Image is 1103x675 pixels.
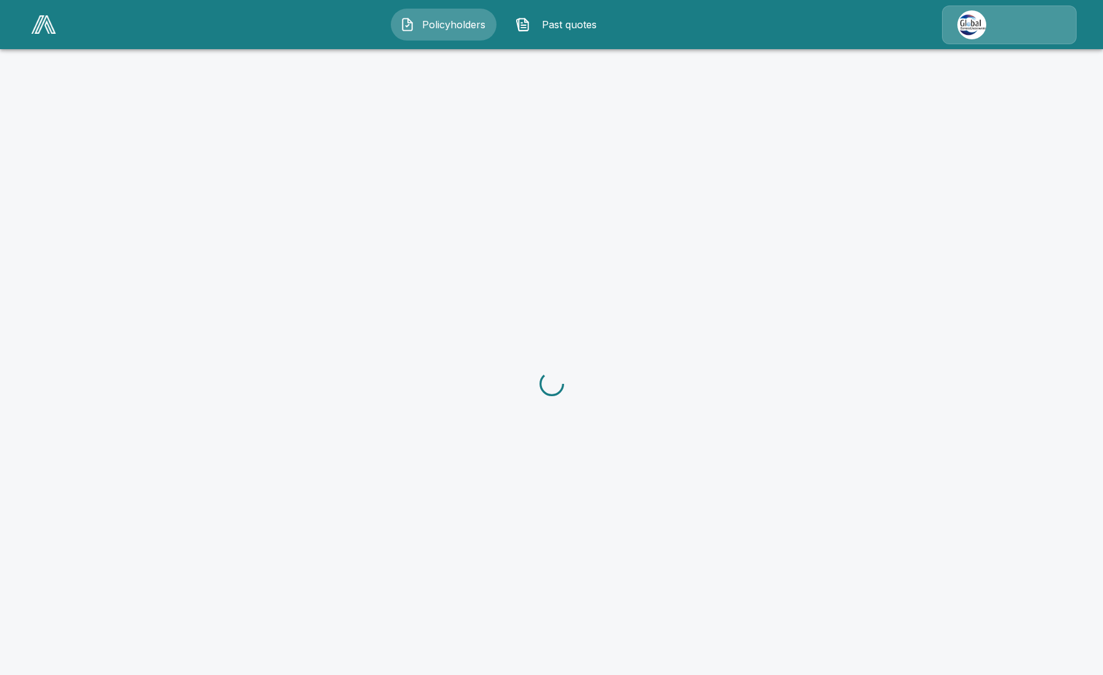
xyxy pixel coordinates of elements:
img: AA Logo [31,15,56,34]
img: Past quotes Icon [516,17,530,32]
button: Past quotes IconPast quotes [506,9,612,41]
img: Policyholders Icon [400,17,415,32]
span: Policyholders [420,17,487,32]
span: Past quotes [535,17,603,32]
button: Policyholders IconPolicyholders [391,9,497,41]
